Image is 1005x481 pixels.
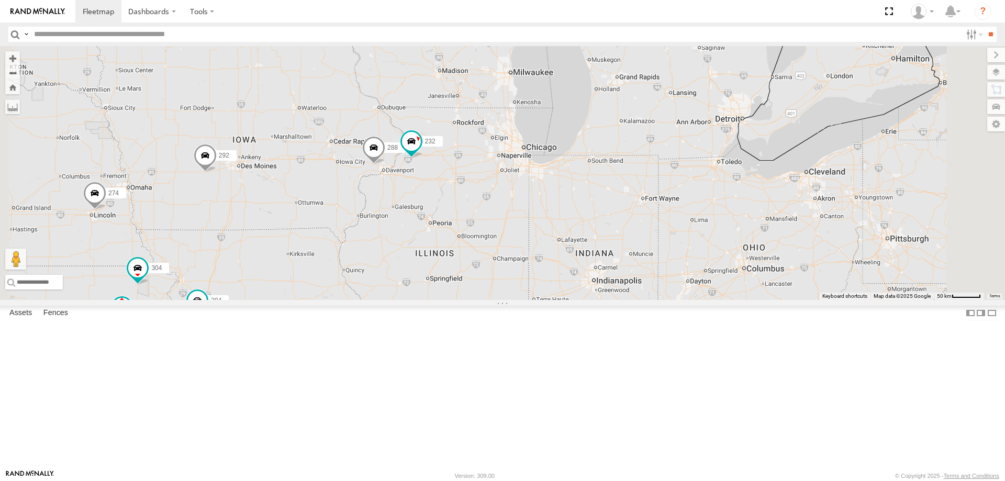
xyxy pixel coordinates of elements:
button: Zoom Home [5,80,20,94]
label: Fences [38,306,73,320]
div: Steve Basgall [907,4,937,19]
button: Map Scale: 50 km per 52 pixels [934,293,984,300]
button: Zoom out [5,65,20,80]
span: 288 [387,143,398,151]
button: Zoom in [5,51,20,65]
label: Measure [5,99,20,114]
label: Hide Summary Table [987,306,997,321]
label: Dock Summary Table to the Right [976,306,986,321]
span: 274 [108,189,119,197]
a: Terms and Conditions [944,473,999,479]
label: Map Settings [987,117,1005,131]
label: Search Filter Options [962,27,985,42]
label: Dock Summary Table to the Left [965,306,976,321]
div: © Copyright 2025 - [895,473,999,479]
a: Terms (opens in new tab) [989,294,1000,298]
span: 50 km [937,293,952,299]
label: Search Query [22,27,30,42]
span: 232 [425,138,435,145]
button: Keyboard shortcuts [822,293,867,300]
i: ? [975,3,991,20]
a: Visit our Website [6,471,54,481]
span: 294 [211,297,221,304]
label: Assets [4,306,37,320]
div: Version: 309.00 [455,473,495,479]
img: rand-logo.svg [10,8,65,15]
button: Drag Pegman onto the map to open Street View [5,249,26,270]
span: Map data ©2025 Google [874,293,931,299]
span: 304 [151,264,162,272]
span: 292 [219,152,229,159]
